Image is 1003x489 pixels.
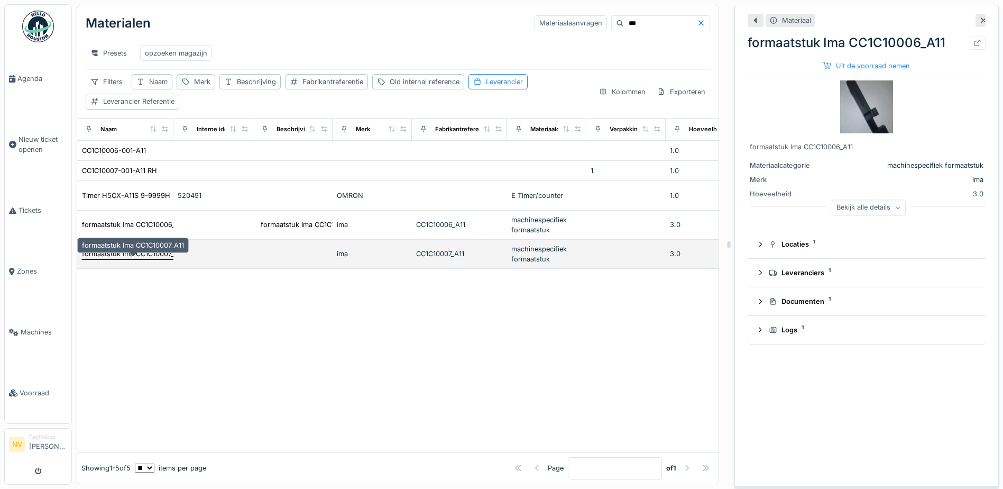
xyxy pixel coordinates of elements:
div: 520491 [178,191,249,201]
div: items per page [135,463,206,473]
span: Machines [21,327,67,337]
div: formaatstuk Ima CC1C10006_A11 [261,220,364,230]
div: Showing 1 - 5 of 5 [81,463,131,473]
div: Page [548,463,564,473]
div: Leverancier Referentie [103,96,174,106]
a: Agenda [5,48,71,109]
div: 3.0 [670,249,741,259]
div: Logs [769,325,973,335]
div: Beschrijving [237,77,276,87]
div: Materiaal [782,15,811,25]
div: Leverancier [486,77,523,87]
div: Merk [194,77,210,87]
div: 3.0 [670,220,741,230]
div: Locaties [769,239,973,249]
a: Nieuw ticket openen [5,109,71,180]
summary: Locaties1 [752,235,981,255]
div: formaatstuk Ima CC1C10006_A11 [82,220,185,230]
div: ima [833,175,983,185]
div: Technicus [29,433,67,441]
div: ima [337,249,408,259]
summary: Leveranciers1 [752,263,981,283]
div: 1.0 [670,146,741,156]
div: Interne identificator [197,125,254,134]
a: Zones [5,241,71,302]
div: Materiaalaanvragen [535,15,607,31]
div: Naam [100,125,117,134]
a: Voorraad [5,363,71,423]
div: formaatstuk Ima CC1C10007_A11 [77,238,189,253]
div: machinespecifiek formaatstuk [833,160,983,170]
div: formaatstuk Ima CC1C10006_A11 [750,142,983,152]
a: Machines [5,302,71,363]
strong: of 1 [666,463,676,473]
div: Fabrikantreferentie [435,125,490,134]
div: Materialen [86,10,151,37]
div: Leveranciers [769,268,973,278]
div: Hoeveelheid [689,125,726,134]
li: NV [9,437,25,452]
div: Uit de voorraad nemen [819,59,914,73]
div: Verpakking [610,125,641,134]
div: Kolommen [594,84,650,99]
div: Bekijk alle details [832,200,906,215]
summary: Documenten1 [752,292,981,311]
div: Materiaalcategorie [750,160,829,170]
div: E Timer/counter [511,191,582,201]
div: Documenten [769,296,973,306]
div: Filters [86,74,127,89]
summary: Logs1 [752,320,981,340]
div: Old internal reference [390,77,459,87]
span: Agenda [17,74,67,84]
span: Tickets [19,205,67,215]
div: Naam [149,77,168,87]
div: formaatstuk Ima CC1C10007_A11 [82,249,184,259]
div: CC1C10007_A11 [416,249,503,259]
div: CC1C10006_A11 [416,220,503,230]
div: 1 [591,166,661,176]
div: Presets [86,46,132,61]
div: CC1C10007-001-A11 RH [82,166,157,176]
span: Zones [17,266,67,276]
div: Merk [356,125,370,134]
div: 3.0 [833,189,983,199]
span: Voorraad [20,388,67,398]
div: Hoeveelheid [750,189,829,199]
div: machinespecifiek formaatstuk [511,244,582,264]
li: [PERSON_NAME] [29,433,67,456]
div: 1.0 [670,191,741,201]
div: Materiaalcategorie [530,125,584,134]
div: CC1C10006-001-A11 [82,146,146,156]
div: Beschrijving [277,125,312,134]
img: formaatstuk Ima CC1C10006_A11 [840,80,893,133]
img: Badge_color-CXgf-gQk.svg [22,11,54,42]
div: formaatstuk Ima CC1C10006_A11 [748,33,986,52]
a: NV Technicus[PERSON_NAME] [9,433,67,458]
span: Nieuw ticket openen [19,134,67,155]
a: Tickets [5,180,71,241]
div: ima [337,220,408,230]
div: opzoeken magazijn [145,48,207,58]
div: Merk [750,175,829,185]
div: Fabrikantreferentie [302,77,363,87]
div: machinespecifiek formaatstuk [511,215,582,235]
div: Exporteren [652,84,710,99]
div: Timer H5CX-A11S 9-9999H [82,191,170,201]
div: 1.0 [670,166,741,176]
div: OMRON [337,191,408,201]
